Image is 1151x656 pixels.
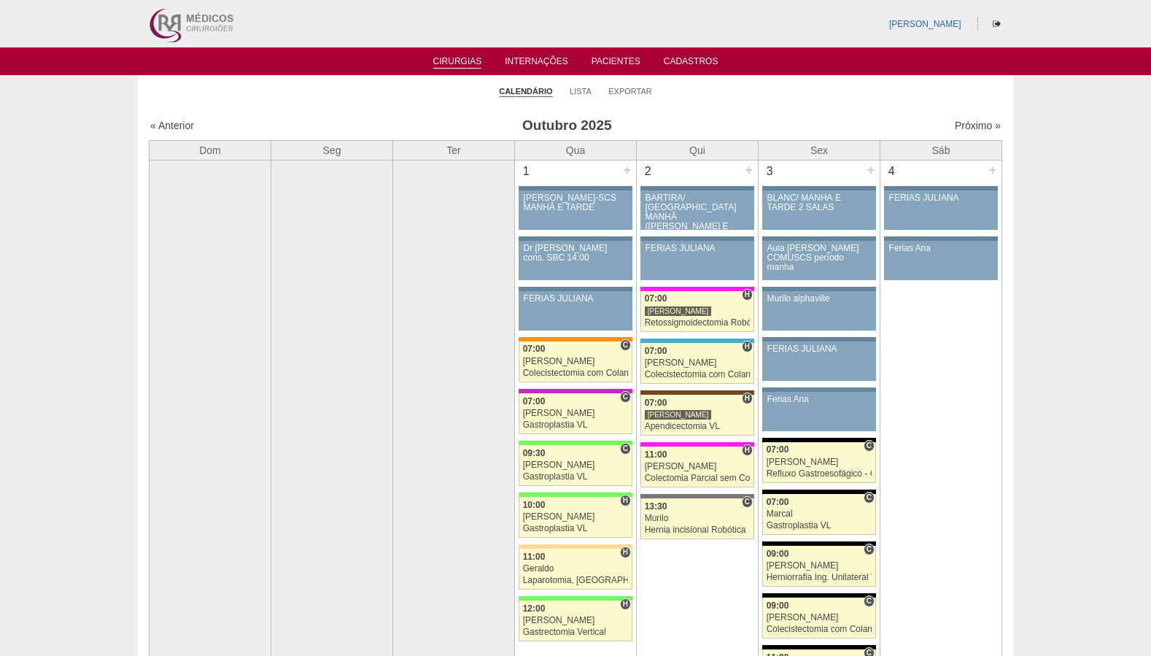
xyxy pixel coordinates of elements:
[880,140,1002,160] th: Sáb
[762,490,876,494] div: Key: Blanc
[505,56,568,71] a: Internações
[640,287,754,291] div: Key: Pro Matre
[524,193,628,212] div: [PERSON_NAME]-SCS MANHÃ E TARDE
[523,576,629,585] div: Laparotomia, [GEOGRAPHIC_DATA], Drenagem, Bridas VL
[767,344,872,354] div: FERIAS JULIANA
[645,474,751,483] div: Colectomia Parcial sem Colostomia VL
[864,440,875,452] span: Consultório
[519,241,632,280] a: Dr [PERSON_NAME] cons. SBC 14:00
[519,441,632,445] div: Key: Brasil
[864,161,877,180] div: +
[523,603,546,614] span: 12:00
[524,244,628,263] div: Dr [PERSON_NAME] cons. SBC 14:00
[519,493,632,497] div: Key: Brasil
[640,236,754,241] div: Key: Aviso
[889,19,961,29] a: [PERSON_NAME]
[645,422,751,431] div: Apendicectomia VL
[645,370,751,379] div: Colecistectomia com Colangiografia VL
[645,525,751,535] div: Hernia incisional Robótica
[767,509,872,519] div: Marcal
[762,241,876,280] a: Aula [PERSON_NAME] COMUSCS período manha
[646,193,750,251] div: BARTIRA/ [GEOGRAPHIC_DATA] MANHÃ ([PERSON_NAME] E ANA)/ SANTA JOANA -TARDE
[523,357,629,366] div: [PERSON_NAME]
[864,544,875,555] span: Consultório
[884,190,998,230] a: FERIAS JULIANA
[767,244,872,273] div: Aula [PERSON_NAME] COMUSCS período manha
[150,140,271,160] th: Dom
[523,512,629,522] div: [PERSON_NAME]
[759,140,880,160] th: Sex
[762,392,876,431] a: Ferias Ana
[523,368,629,378] div: Colecistectomia com Colangiografia VL
[884,236,998,241] div: Key: Aviso
[640,339,754,343] div: Key: Neomater
[433,56,482,69] a: Cirurgias
[523,628,629,637] div: Gastrectomia Vertical
[620,391,631,403] span: Consultório
[762,494,876,535] a: C 07:00 Marcal Gastroplastia VL
[523,448,546,458] span: 09:30
[645,501,667,512] span: 13:30
[519,544,632,549] div: Key: Bartira
[640,395,754,436] a: H 07:00 [PERSON_NAME] Apendicectomia VL
[499,86,552,97] a: Calendário
[645,358,751,368] div: [PERSON_NAME]
[646,244,750,253] div: FERIAS JULIANA
[640,442,754,447] div: Key: Pro Matre
[762,387,876,392] div: Key: Aviso
[620,547,631,558] span: Hospital
[519,596,632,601] div: Key: Brasil
[640,390,754,395] div: Key: Santa Joana
[519,601,632,641] a: H 12:00 [PERSON_NAME] Gastrectomia Vertical
[762,442,876,483] a: C 07:00 [PERSON_NAME] Refluxo Gastroesofágico - Cirurgia VL
[993,20,1001,28] i: Sair
[620,598,631,610] span: Hospital
[742,289,753,301] span: Hospital
[664,56,718,71] a: Cadastros
[742,393,753,404] span: Hospital
[645,346,667,356] span: 07:00
[640,447,754,487] a: H 11:00 [PERSON_NAME] Colectomia Parcial sem Colostomia VL
[742,496,753,508] span: Consultório
[762,341,876,381] a: FERIAS JULIANA
[354,115,780,136] h3: Outubro 2025
[645,449,667,460] span: 11:00
[393,140,515,160] th: Ter
[645,293,667,304] span: 07:00
[762,291,876,331] a: Murilo alphaville
[767,294,872,304] div: Murilo alphaville
[762,186,876,190] div: Key: Aviso
[523,564,629,574] div: Geraldo
[519,549,632,590] a: H 11:00 Geraldo Laparotomia, [GEOGRAPHIC_DATA], Drenagem, Bridas VL
[767,561,872,571] div: [PERSON_NAME]
[523,472,629,482] div: Gastroplastia VL
[767,497,789,507] span: 07:00
[523,616,629,625] div: [PERSON_NAME]
[880,161,903,182] div: 4
[621,161,633,180] div: +
[515,140,637,160] th: Qua
[864,492,875,503] span: Consultório
[742,444,753,456] span: Hospital
[570,86,592,96] a: Lista
[767,458,872,467] div: [PERSON_NAME]
[608,86,652,96] a: Exportar
[759,161,781,182] div: 3
[637,161,659,182] div: 2
[519,445,632,486] a: C 09:30 [PERSON_NAME] Gastroplastia VL
[640,343,754,384] a: H 07:00 [PERSON_NAME] Colecistectomia com Colangiografia VL
[640,241,754,280] a: FERIAS JULIANA
[742,341,753,352] span: Hospital
[640,190,754,230] a: BARTIRA/ [GEOGRAPHIC_DATA] MANHÃ ([PERSON_NAME] E ANA)/ SANTA JOANA -TARDE
[767,549,789,559] span: 09:00
[150,120,194,131] a: « Anterior
[515,161,538,182] div: 1
[986,161,999,180] div: +
[645,306,712,317] div: [PERSON_NAME]
[620,443,631,455] span: Consultório
[955,120,1001,131] a: Próximo »
[519,389,632,393] div: Key: Maria Braido
[519,287,632,291] div: Key: Aviso
[640,186,754,190] div: Key: Aviso
[762,546,876,587] a: C 09:00 [PERSON_NAME] Herniorrafia Ing. Unilateral VL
